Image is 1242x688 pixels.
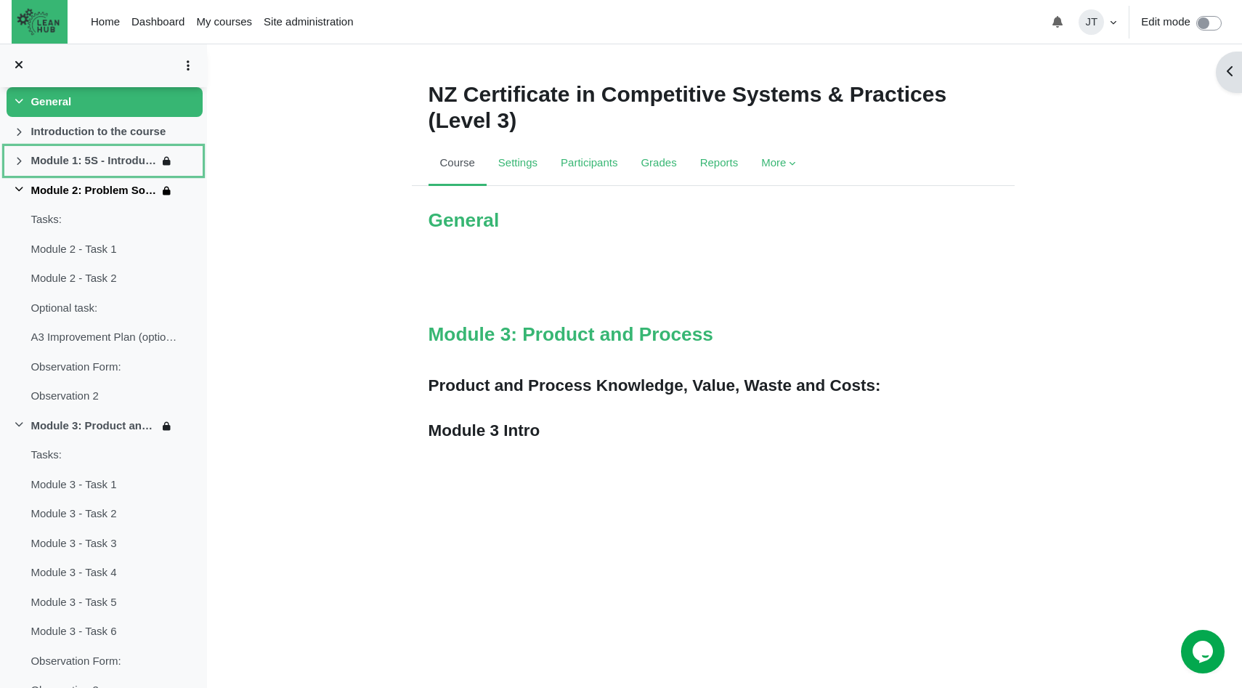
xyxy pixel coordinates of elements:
span: Expand [13,124,25,140]
a: Reports [689,142,750,186]
a: Module 3 - Task 2 [31,506,116,522]
a: Observation Form: [31,653,121,670]
a: Module 3 - Task 1 [31,477,116,493]
img: The Lean Hub [12,3,65,41]
a: Module 3: Product and Process [429,323,713,345]
a: Grades [629,142,688,186]
a: Module 2: Problem Solving [31,182,158,199]
span: Collapse [13,185,25,196]
a: General [31,94,71,110]
a: Module 1: 5S - Introduction to LEAN [31,153,158,169]
a: More [750,142,807,186]
a: Module 2 - Task 1 [31,241,116,258]
a: Course [429,142,487,186]
a: Module 3 - Task 6 [31,623,116,640]
a: Settings [487,142,549,186]
span: Module 3 Intro [429,421,540,440]
a: Tasks: [31,447,62,464]
a: Module 3 - Task 4 [31,564,116,581]
a: Tasks: [31,211,62,228]
h1: NZ Certificate in Competitive Systems & Practices (Level 3) [429,81,998,134]
a: Module 3 - Task 3 [31,535,116,552]
strong: Product and Process Knowledge, Value, Waste and Costs: [429,376,881,394]
span: Collapse [13,420,25,432]
a: A3 Improvement Plan (optional) [31,329,178,346]
a: Observation Form: [31,359,121,376]
span: Collapse [13,97,25,108]
a: General [429,209,500,231]
iframe: chat widget [1181,630,1227,673]
a: Introduction to the course [31,124,166,140]
label: Edit mode [1141,14,1190,31]
i: Toggle notifications menu [1052,16,1063,28]
a: Participants [549,142,629,186]
a: Optional task: [31,300,97,317]
a: Observation 2 [31,388,98,405]
span: JT [1079,9,1104,35]
a: Module 2 - Task 2 [31,270,116,287]
a: Module 3: Product and Process [31,418,158,434]
a: Module 3 - Task 5 [31,594,116,611]
span: Expand [13,153,25,169]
